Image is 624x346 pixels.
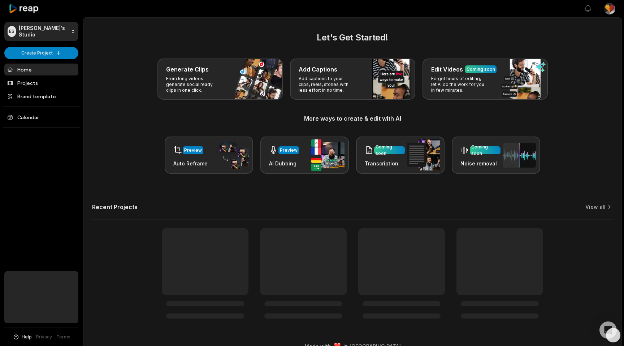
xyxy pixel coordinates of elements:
div: Open Intercom Messenger [599,321,617,339]
h3: Generate Clips [166,65,209,74]
p: [PERSON_NAME]'s Studio [19,25,68,38]
h3: Edit Videos [431,65,463,74]
div: Coming soon [471,144,499,157]
a: Projects [4,77,78,89]
img: noise_removal.png [503,143,536,168]
a: Home [4,64,78,75]
button: Create Project [4,47,78,59]
div: Preview [280,147,298,153]
p: Add captions to your clips, reels, stories with less effort in no time. [299,76,355,93]
img: transcription.png [407,139,440,170]
a: Terms [56,334,70,340]
h2: Recent Projects [92,203,138,211]
a: Calendar [4,111,78,123]
h3: Auto Reframe [173,160,208,167]
h3: Add Captions [299,65,337,74]
div: Coming soon [376,144,403,157]
img: auto_reframe.png [216,141,249,169]
h3: More ways to create & edit with AI [92,114,613,123]
a: Brand template [4,90,78,102]
p: From long videos generate social ready clips in one click. [166,76,222,93]
button: Help [13,334,32,340]
h3: AI Dubbing [269,160,299,167]
a: Privacy [36,334,52,340]
span: Help [22,334,32,340]
div: Coming soon [467,66,495,73]
a: View all [585,203,606,211]
div: ES [8,26,16,37]
img: ai_dubbing.png [311,139,344,171]
div: Preview [184,147,202,153]
p: Forget hours of editing, let AI do the work for you in few minutes. [431,76,487,93]
h3: Noise removal [460,160,500,167]
h3: Transcription [365,160,405,167]
h2: Let's Get Started! [92,31,613,44]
